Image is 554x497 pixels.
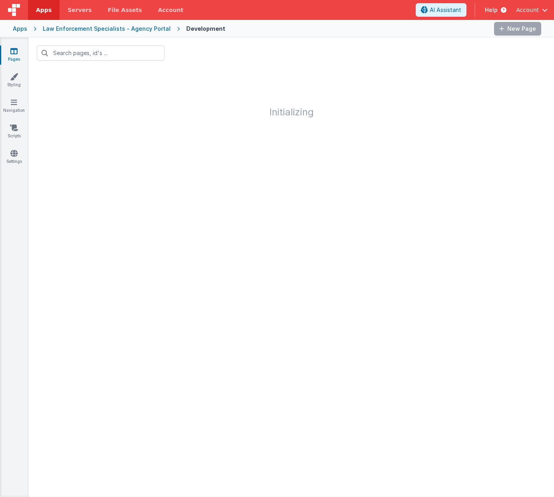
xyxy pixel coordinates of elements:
span: Servers [68,6,92,14]
span: File Assets [108,6,142,14]
button: New Page [494,22,541,36]
div: Apps [13,25,27,33]
button: AI Assistant [416,3,466,17]
span: Help [485,6,498,14]
span: Account [516,6,539,14]
h1: Initializing [29,69,554,117]
input: Search pages, id's ... [37,46,165,61]
span: Apps [36,6,52,14]
span: AI Assistant [430,6,461,14]
div: Law Enforcement Specialists - Agency Portal [43,25,171,33]
div: Development [186,25,225,33]
button: Account [516,6,548,14]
